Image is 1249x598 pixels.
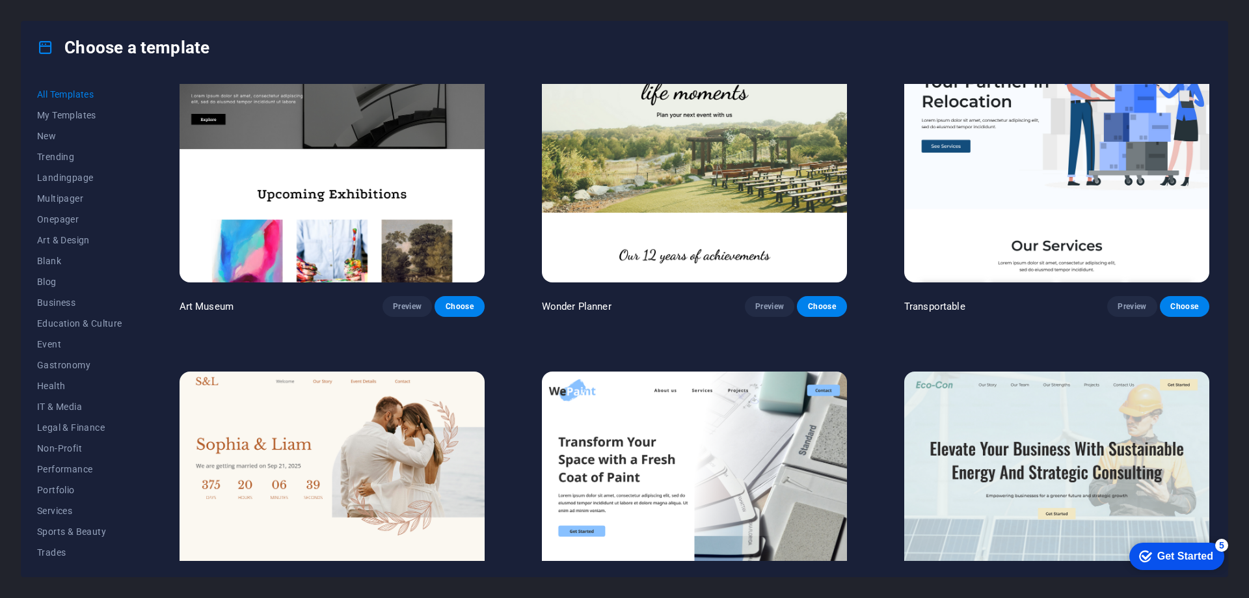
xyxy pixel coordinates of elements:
span: Health [37,381,122,391]
img: Transportable [904,1,1209,282]
img: Art Museum [180,1,485,282]
span: Legal & Finance [37,422,122,433]
span: Choose [807,301,836,312]
span: Blank [37,256,122,266]
button: Art & Design [37,230,122,251]
button: Legal & Finance [37,417,122,438]
div: Get Started 5 items remaining, 0% complete [10,7,105,34]
button: Blog [37,271,122,292]
button: Sports & Beauty [37,521,122,542]
span: Services [37,506,122,516]
button: Education & Culture [37,313,122,334]
p: Transportable [904,300,965,313]
button: IT & Media [37,396,122,417]
button: Non-Profit [37,438,122,459]
button: Choose [1160,296,1209,317]
span: Preview [1118,301,1146,312]
span: Onepager [37,214,122,224]
button: Trades [37,542,122,563]
button: Landingpage [37,167,122,188]
div: Get Started [38,14,94,26]
button: Health [37,375,122,396]
span: Non-Profit [37,443,122,454]
span: Trades [37,547,122,558]
button: Trending [37,146,122,167]
button: New [37,126,122,146]
p: Art Museum [180,300,234,313]
button: Blank [37,251,122,271]
button: Preview [383,296,432,317]
button: Gastronomy [37,355,122,375]
span: Sports & Beauty [37,526,122,537]
span: Preview [393,301,422,312]
button: Choose [435,296,484,317]
img: Wonder Planner [542,1,847,282]
span: Performance [37,464,122,474]
span: Choose [445,301,474,312]
span: New [37,131,122,141]
button: Multipager [37,188,122,209]
span: Portfolio [37,485,122,495]
div: 5 [96,3,109,16]
button: All Templates [37,84,122,105]
button: Services [37,500,122,521]
button: Preview [1107,296,1157,317]
span: Multipager [37,193,122,204]
span: Art & Design [37,235,122,245]
button: Portfolio [37,480,122,500]
button: Event [37,334,122,355]
span: My Templates [37,110,122,120]
span: IT & Media [37,401,122,412]
span: All Templates [37,89,122,100]
button: Performance [37,459,122,480]
button: Preview [745,296,794,317]
button: Business [37,292,122,313]
span: Gastronomy [37,360,122,370]
span: Education & Culture [37,318,122,329]
button: Onepager [37,209,122,230]
button: Choose [797,296,846,317]
button: My Templates [37,105,122,126]
span: Event [37,339,122,349]
h4: Choose a template [37,37,209,58]
span: Landingpage [37,172,122,183]
span: Trending [37,152,122,162]
span: Choose [1170,301,1199,312]
p: Wonder Planner [542,300,611,313]
span: Preview [755,301,784,312]
span: Blog [37,277,122,287]
span: Business [37,297,122,308]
